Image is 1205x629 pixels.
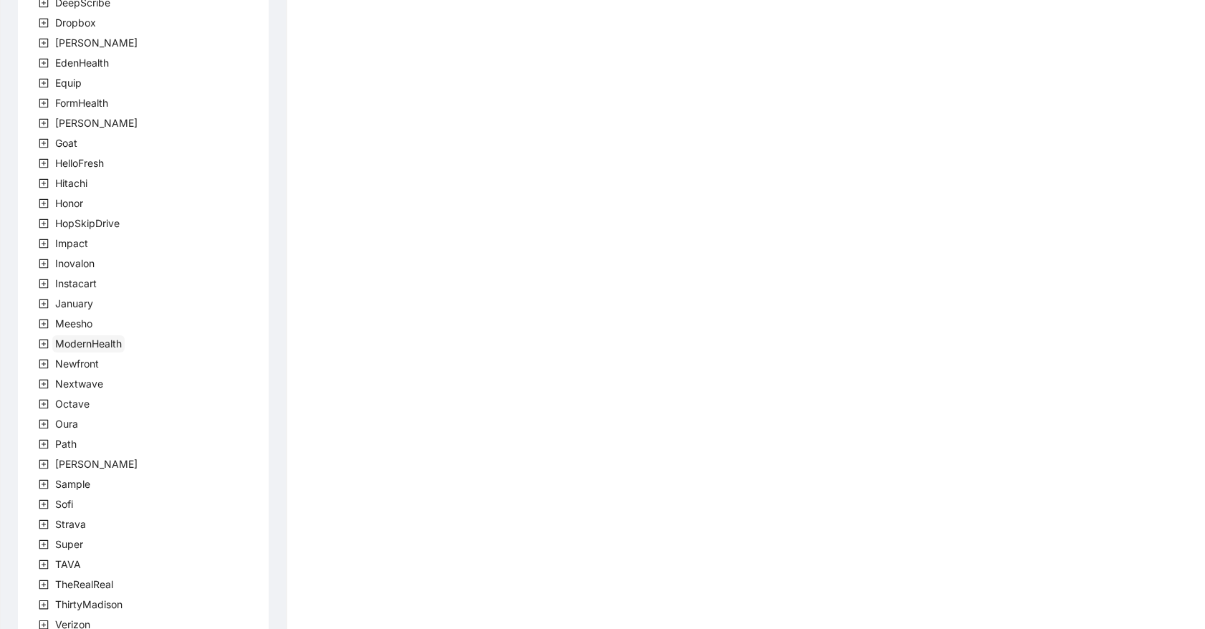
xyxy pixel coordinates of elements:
[52,315,95,332] span: Meesho
[55,197,83,209] span: Honor
[52,95,111,112] span: FormHealth
[39,178,49,188] span: plus-square
[52,295,96,312] span: January
[52,436,80,453] span: Path
[39,118,49,128] span: plus-square
[39,539,49,549] span: plus-square
[55,77,82,89] span: Equip
[55,117,138,129] span: [PERSON_NAME]
[39,58,49,68] span: plus-square
[55,16,96,29] span: Dropbox
[52,54,112,72] span: EdenHealth
[39,198,49,208] span: plus-square
[52,175,90,192] span: Hitachi
[55,337,122,350] span: ModernHealth
[39,299,49,309] span: plus-square
[52,456,140,473] span: Rothman
[52,395,92,413] span: Octave
[55,257,95,269] span: Inovalon
[52,155,107,172] span: HelloFresh
[39,158,49,168] span: plus-square
[52,596,125,613] span: ThirtyMadison
[39,419,49,429] span: plus-square
[39,259,49,269] span: plus-square
[55,478,90,490] span: Sample
[55,578,113,590] span: TheRealReal
[52,75,85,92] span: Equip
[39,138,49,148] span: plus-square
[55,277,97,289] span: Instacart
[55,438,77,450] span: Path
[52,375,106,393] span: Nextwave
[39,78,49,88] span: plus-square
[52,355,102,373] span: Newfront
[39,580,49,590] span: plus-square
[52,275,100,292] span: Instacart
[39,219,49,229] span: plus-square
[55,37,138,49] span: [PERSON_NAME]
[39,18,49,28] span: plus-square
[39,359,49,369] span: plus-square
[39,600,49,610] span: plus-square
[52,235,91,252] span: Impact
[55,177,87,189] span: Hitachi
[52,335,125,352] span: ModernHealth
[52,576,116,593] span: TheRealReal
[55,217,120,229] span: HopSkipDrive
[39,38,49,48] span: plus-square
[52,416,81,433] span: Oura
[52,215,123,232] span: HopSkipDrive
[39,339,49,349] span: plus-square
[39,479,49,489] span: plus-square
[39,319,49,329] span: plus-square
[52,135,80,152] span: Goat
[55,518,86,530] span: Strava
[55,297,93,309] span: January
[52,255,97,272] span: Inovalon
[52,476,93,493] span: Sample
[55,157,104,169] span: HelloFresh
[55,538,83,550] span: Super
[55,458,138,470] span: [PERSON_NAME]
[55,317,92,330] span: Meesho
[55,558,81,570] span: TAVA
[55,357,99,370] span: Newfront
[39,279,49,289] span: plus-square
[55,598,123,610] span: ThirtyMadison
[39,379,49,389] span: plus-square
[39,499,49,509] span: plus-square
[39,98,49,108] span: plus-square
[52,556,84,573] span: TAVA
[39,459,49,469] span: plus-square
[55,378,103,390] span: Nextwave
[55,237,88,249] span: Impact
[52,536,86,553] span: Super
[55,137,77,149] span: Goat
[55,398,90,410] span: Octave
[52,496,76,513] span: Sofi
[52,14,99,32] span: Dropbox
[52,115,140,132] span: Garner
[55,498,73,510] span: Sofi
[55,97,108,109] span: FormHealth
[55,418,78,430] span: Oura
[52,195,86,212] span: Honor
[52,516,89,533] span: Strava
[39,439,49,449] span: plus-square
[39,399,49,409] span: plus-square
[52,34,140,52] span: Earnest
[39,239,49,249] span: plus-square
[39,560,49,570] span: plus-square
[39,519,49,529] span: plus-square
[55,57,109,69] span: EdenHealth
